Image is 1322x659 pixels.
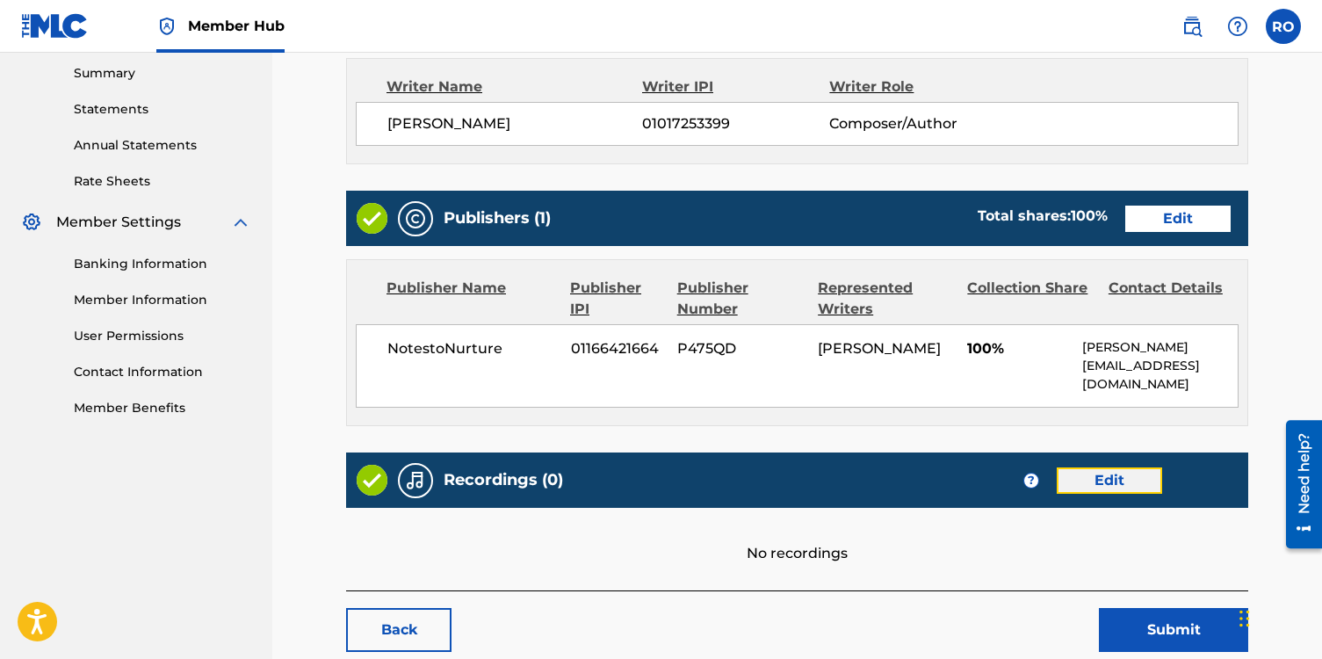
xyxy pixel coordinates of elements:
[74,291,251,309] a: Member Information
[230,212,251,233] img: expand
[571,338,664,359] span: 01166421664
[677,278,805,320] div: Publisher Number
[1181,16,1203,37] img: search
[357,465,387,496] img: Valid
[74,100,251,119] a: Statements
[829,76,1000,98] div: Writer Role
[21,13,89,39] img: MLC Logo
[1174,9,1210,44] a: Public Search
[967,338,1069,359] span: 100%
[978,206,1108,227] div: Total shares:
[74,255,251,273] a: Banking Information
[829,113,1000,134] span: Composer/Author
[74,327,251,345] a: User Permissions
[346,508,1248,564] div: No recordings
[405,208,426,229] img: Publishers
[387,338,558,359] span: NotestoNurture
[188,16,285,36] span: Member Hub
[1099,608,1248,652] button: Submit
[387,113,642,134] span: [PERSON_NAME]
[1227,16,1248,37] img: help
[74,363,251,381] a: Contact Information
[642,76,829,98] div: Writer IPI
[818,340,941,357] span: [PERSON_NAME]
[444,470,563,490] h5: Recordings (0)
[1057,467,1162,494] a: Edit
[56,212,181,233] span: Member Settings
[21,212,42,233] img: Member Settings
[1024,474,1038,488] span: ?
[405,470,426,491] img: Recordings
[1125,206,1231,232] a: Edit
[1266,9,1301,44] div: User Menu
[1220,9,1255,44] div: Help
[444,208,551,228] h5: Publishers (1)
[386,278,557,320] div: Publisher Name
[570,278,664,320] div: Publisher IPI
[357,203,387,234] img: Valid
[1071,207,1108,224] span: 100 %
[74,136,251,155] a: Annual Statements
[346,608,452,652] a: Back
[818,278,954,320] div: Represented Writers
[677,338,805,359] span: P475QD
[74,64,251,83] a: Summary
[74,399,251,417] a: Member Benefits
[74,172,251,191] a: Rate Sheets
[1082,338,1238,357] p: [PERSON_NAME]
[1239,592,1250,645] div: Drag
[1234,575,1322,659] iframe: Chat Widget
[642,113,829,134] span: 01017253399
[1273,414,1322,555] iframe: Resource Center
[967,278,1095,320] div: Collection Share
[1082,357,1238,394] p: [EMAIL_ADDRESS][DOMAIN_NAME]
[386,76,642,98] div: Writer Name
[1109,278,1237,320] div: Contact Details
[156,16,177,37] img: Top Rightsholder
